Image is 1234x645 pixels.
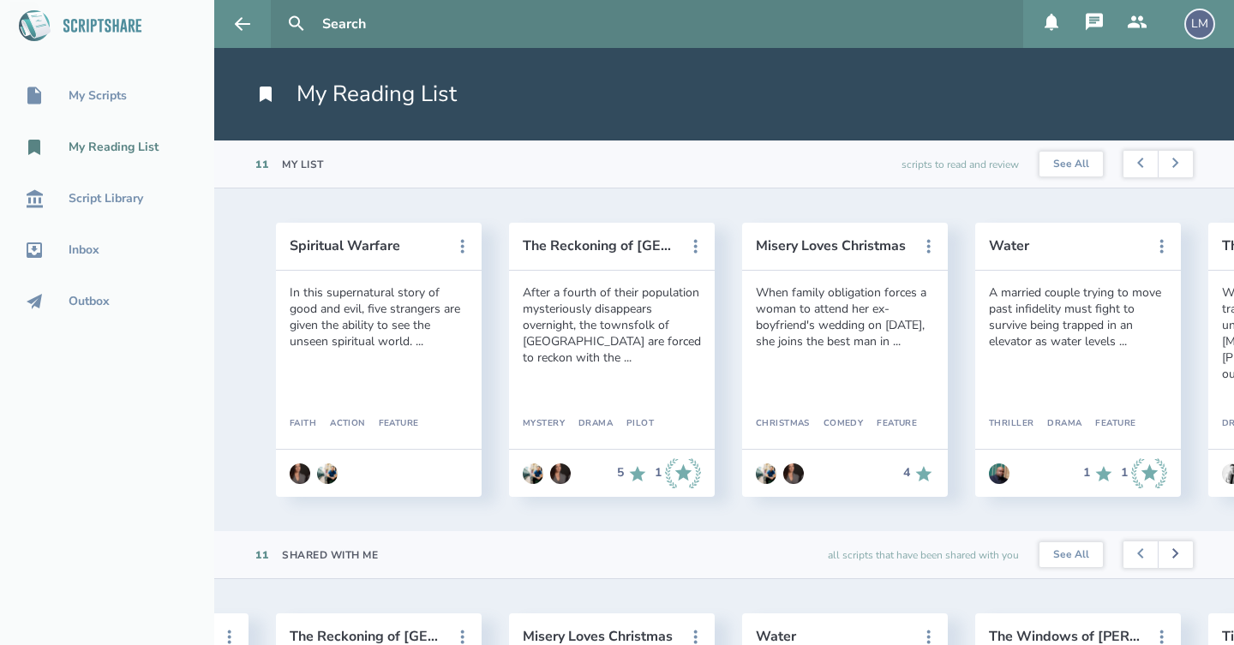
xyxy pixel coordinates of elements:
[1121,458,1167,489] div: 1 Industry Recommends
[316,419,365,429] div: Action
[783,463,804,484] img: user_1604966854-crop.jpg
[613,419,654,429] div: Pilot
[989,419,1033,429] div: Thriller
[902,140,1019,188] div: scripts to read and review
[290,284,468,349] div: In this supernatural story of good and evil, five strangers are given the ability to see the unse...
[255,158,268,171] div: 11
[903,466,910,480] div: 4
[1121,466,1128,480] div: 1
[290,238,444,254] button: Spiritual Warfare
[989,284,1167,349] div: A married couple trying to move past infidelity must fight to survive being trapped in an elevato...
[1039,152,1103,177] button: See All
[255,79,457,110] h1: My Reading List
[523,419,565,429] div: Mystery
[756,629,910,644] button: Water
[756,463,776,484] img: user_1673573717-crop.jpg
[317,463,338,484] img: user_1673573717-crop.jpg
[1083,466,1090,480] div: 1
[655,458,701,489] div: 1 Industry Recommends
[617,458,648,489] div: 5 Recommends
[290,629,444,644] button: The Reckoning of [GEOGRAPHIC_DATA]
[756,238,910,254] button: Misery Loves Christmas
[290,463,310,484] img: user_1604966854-crop.jpg
[828,531,1019,578] div: all scripts that have been shared with you
[1039,542,1103,568] button: See All
[290,419,316,429] div: Faith
[69,192,143,206] div: Script Library
[282,548,378,562] div: Shared With Me
[989,455,1009,493] a: Go to Robert Davis's profile
[69,243,99,257] div: Inbox
[523,284,701,366] div: After a fourth of their population mysteriously disappears overnight, the townsfolk of [GEOGRAPHI...
[617,466,624,480] div: 5
[523,463,543,484] img: user_1673573717-crop.jpg
[756,419,810,429] div: Christmas
[810,419,864,429] div: Comedy
[1033,419,1081,429] div: Drama
[655,466,662,480] div: 1
[69,140,159,154] div: My Reading List
[863,419,917,429] div: Feature
[989,463,1009,484] img: user_1711579672-crop.jpg
[1081,419,1135,429] div: Feature
[1184,9,1215,39] div: LM
[903,463,934,484] div: 4 Recommends
[255,548,268,562] div: 11
[1083,458,1114,489] div: 1 Recommends
[69,89,127,103] div: My Scripts
[365,419,419,429] div: Feature
[69,295,110,308] div: Outbox
[282,158,324,171] div: My List
[756,284,934,349] div: When family obligation forces a woman to attend her ex-boyfriend's wedding on [DATE], she joins t...
[523,629,677,644] button: Misery Loves Christmas
[989,238,1143,254] button: Water
[565,419,613,429] div: Drama
[523,238,677,254] button: The Reckoning of [GEOGRAPHIC_DATA]
[989,629,1143,644] button: The Windows of [PERSON_NAME]
[550,463,571,484] img: user_1604966854-crop.jpg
